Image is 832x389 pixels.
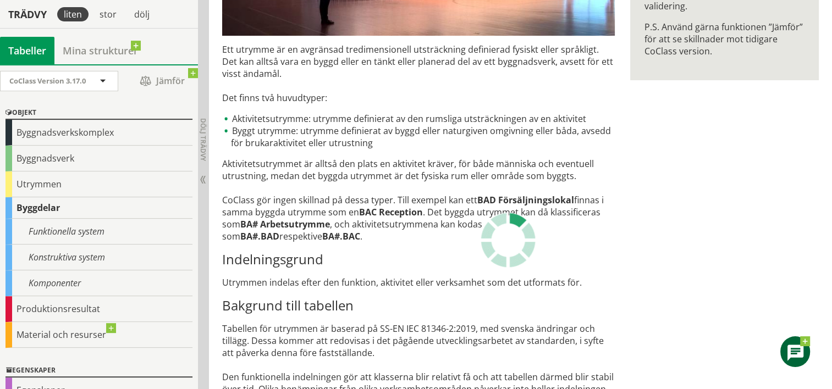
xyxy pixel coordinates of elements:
li: Aktivitetsutrymme: utrymme definierat av den rumsliga utsträckningen av en aktivitet [222,113,615,125]
div: dölj [128,7,156,21]
div: Trädvy [2,8,53,20]
div: liten [57,7,89,21]
h3: Indelningsgrund [222,251,615,268]
div: Byggnadsverkskomplex [5,120,192,146]
strong: BA#.BAD [240,230,279,242]
div: Komponenter [5,270,192,296]
span: CoClass Version 3.17.0 [9,76,86,86]
span: Jämför [129,71,195,91]
h3: Bakgrund till tabellen [222,297,615,314]
li: Byggt utrymme: utrymme definierat av byggd eller naturgiven omgivning eller båda, avsedd för bruk... [222,125,615,149]
div: Byggnadsverk [5,146,192,171]
div: Utrymmen [5,171,192,197]
strong: BAC Reception [359,206,423,218]
strong: BAD Försäljningslokal [477,194,574,206]
div: Produktionsresultat [5,296,192,322]
div: Egenskaper [5,364,192,377]
div: Byggdelar [5,197,192,219]
span: Dölj trädvy [199,118,208,161]
a: Mina strukturer [54,37,146,64]
strong: BA#.BAC [322,230,360,242]
div: Funktionella system [5,219,192,244]
img: Laddar [481,213,536,268]
p: P.S. Använd gärna funktionen ”Jämför” för att se skillnader mot tidigare CoClass version. [644,21,805,57]
div: Objekt [5,107,192,120]
div: Konstruktiva system [5,244,192,270]
strong: BA# Arbetsutrymme [240,218,330,230]
div: stor [93,7,123,21]
div: Material och resurser [5,322,192,348]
